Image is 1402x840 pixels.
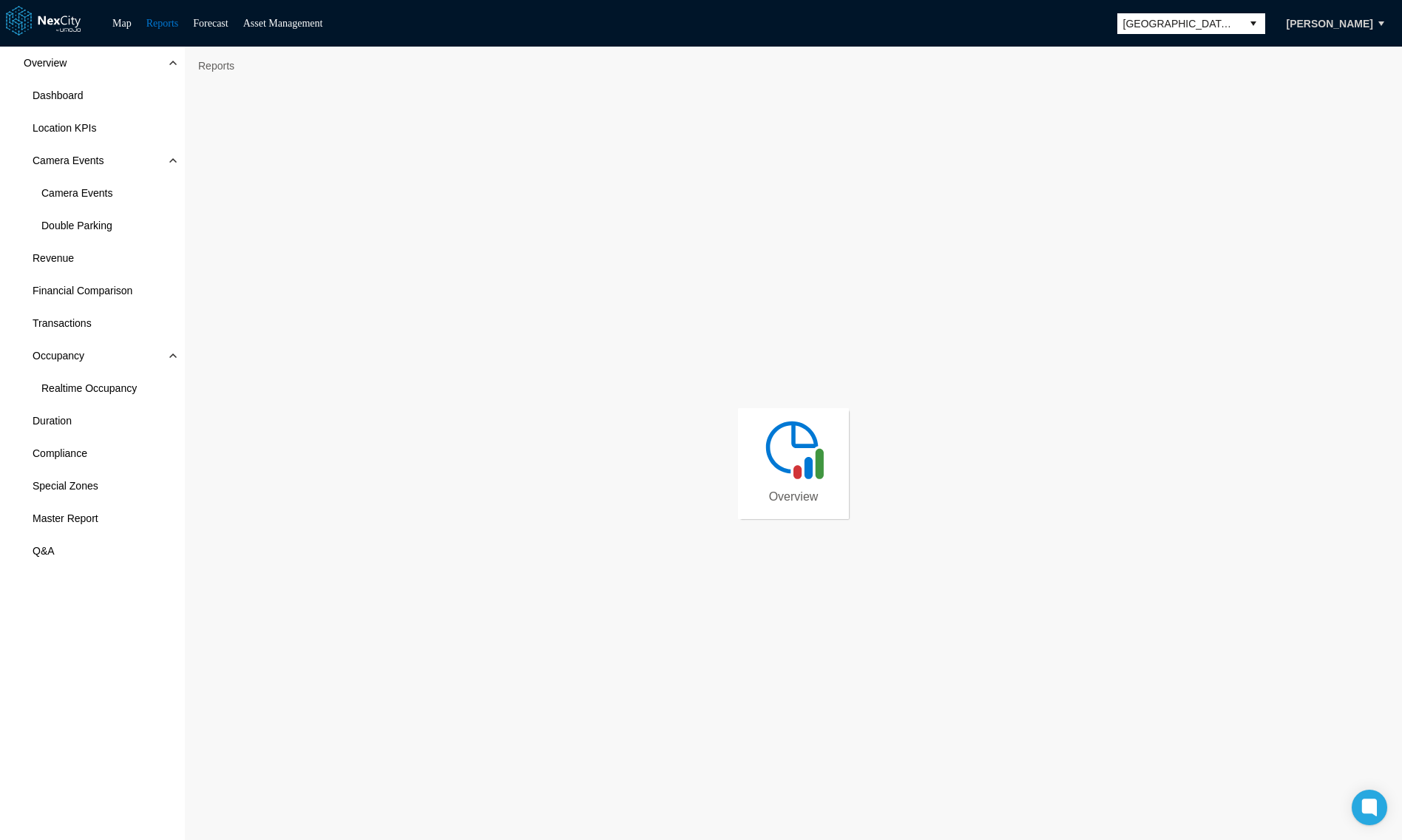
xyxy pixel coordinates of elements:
button: [PERSON_NAME] [1271,11,1389,36]
a: Reports [146,18,179,29]
a: Map [112,18,132,29]
span: Overview [769,490,819,504]
span: Camera Events [41,186,112,200]
span: Q&A [33,543,55,558]
span: Camera Events [33,153,104,168]
span: Revenue [33,251,74,265]
button: select [1242,13,1265,34]
span: Overview [24,55,67,70]
span: Reports [192,54,240,78]
span: Financial Comparison [33,283,132,298]
span: Compliance [33,446,87,461]
span: [PERSON_NAME] [1287,16,1373,31]
span: Location KPIs [33,121,96,135]
span: Special Zones [33,478,98,493]
span: Duration [33,413,72,428]
img: revenue [760,416,827,482]
span: Transactions [33,316,92,331]
span: [GEOGRAPHIC_DATA][PERSON_NAME] [1123,16,1236,31]
a: Asset Management [243,18,323,29]
span: Realtime Occupancy [41,381,137,396]
span: Double Parking [41,218,112,233]
span: Master Report [33,511,98,526]
span: Occupancy [33,348,84,363]
span: Dashboard [33,88,84,103]
a: Forecast [193,18,228,29]
a: Overview [738,408,849,519]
